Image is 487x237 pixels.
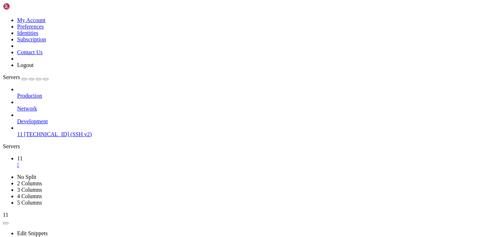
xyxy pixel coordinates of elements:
span: 11 [17,131,22,137]
a: Logout [17,62,34,68]
a: 4 Columns [17,193,42,199]
li: 11 [TECHNICAL_ID] (SSH v2) [17,125,484,138]
li: Development [17,112,484,125]
a: Edit Snippets [17,230,48,236]
li: Network [17,99,484,112]
a: Network [17,105,484,112]
a:  [17,162,484,168]
div: Servers [3,143,484,150]
a: Identities [17,30,39,36]
a: My Account [17,17,46,23]
a: 5 Columns [17,200,42,206]
a: Servers [3,74,48,80]
a: 11 [17,155,484,168]
a: Preferences [17,24,44,30]
a: Subscription [17,36,46,42]
span: Network [17,105,37,112]
span: 11 [17,155,22,161]
span: 11 [3,212,8,218]
a: 3 Columns [17,187,42,193]
img: Shellngn [3,3,44,10]
span: [TECHNICAL_ID] (SSH v2) [24,131,92,137]
a: Contact Us [17,49,43,55]
li: Production [17,86,484,99]
span: Development [17,118,48,124]
a: 11 [TECHNICAL_ID] (SSH v2) [17,131,484,138]
a: No Split [17,174,36,180]
span: Servers [3,74,20,80]
span: Production [17,93,42,99]
a: Development [17,118,484,125]
a: 2 Columns [17,180,42,186]
a: Production [17,93,484,99]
